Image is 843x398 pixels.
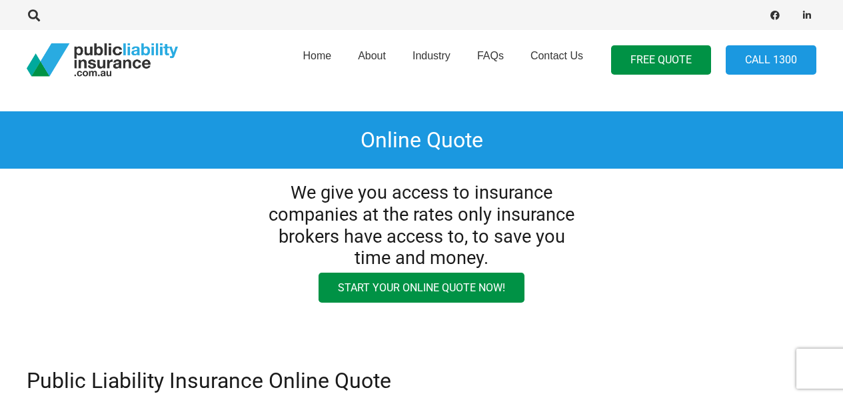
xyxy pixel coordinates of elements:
[399,26,464,94] a: Industry
[289,26,345,94] a: Home
[303,50,331,61] span: Home
[517,26,596,94] a: Contact Us
[798,6,816,25] a: LinkedIn
[766,6,784,25] a: Facebook
[21,9,47,21] a: Search
[530,50,583,61] span: Contact Us
[358,50,386,61] span: About
[464,26,517,94] a: FAQs
[27,368,816,393] h2: Public Liability Insurance Online Quote
[477,50,504,61] span: FAQs
[726,45,816,75] a: Call 1300
[267,182,576,269] h3: We give you access to insurance companies at the rates only insurance brokers have access to, to ...
[319,273,524,303] a: Start your online quote now!
[413,50,450,61] span: Industry
[27,43,178,77] a: pli_logotransparent
[345,26,399,94] a: About
[611,45,711,75] a: FREE QUOTE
